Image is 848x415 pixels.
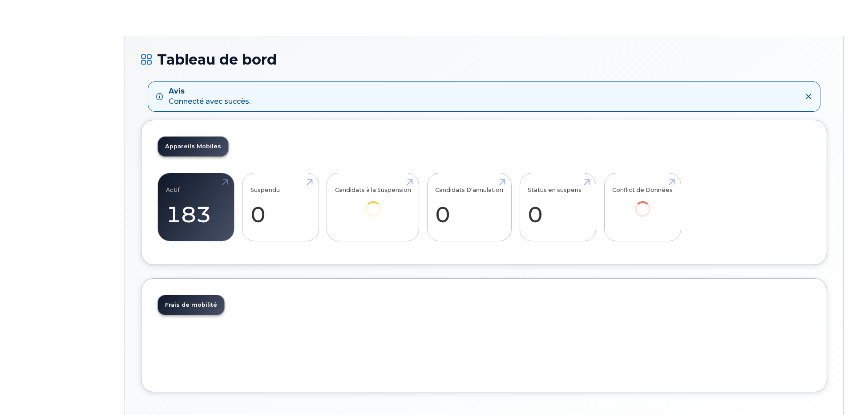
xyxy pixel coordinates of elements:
[169,86,250,107] div: Connecté avec succès.
[169,86,250,97] strong: Avis
[612,178,673,229] a: Conflict de Données
[335,178,411,229] a: Candidats à la Suspension
[528,178,588,236] a: Status en suspens 0
[435,178,503,236] a: Candidats D'annulation 0
[141,52,827,67] h1: Tableau de bord
[158,295,224,315] a: Frais de mobilité
[250,178,311,236] a: Suspendu 0
[166,178,226,236] a: Actif 183
[158,137,228,156] a: Appareils Mobiles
